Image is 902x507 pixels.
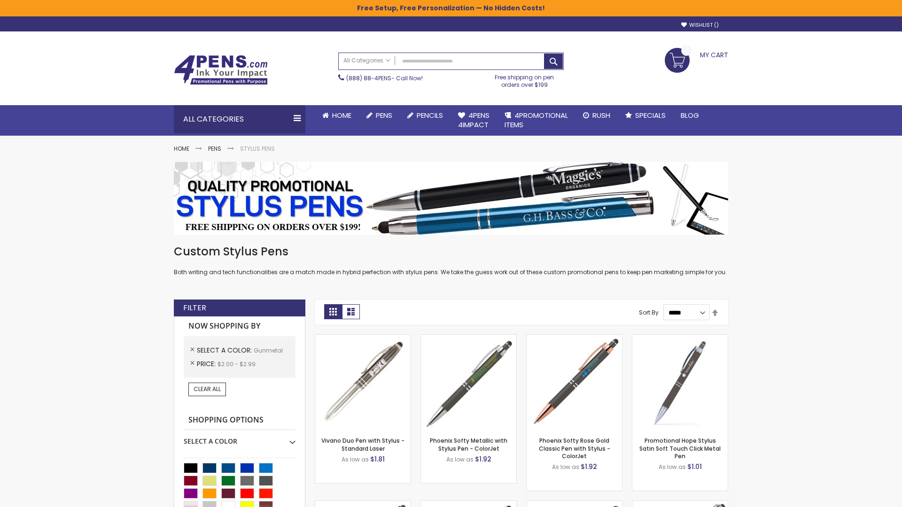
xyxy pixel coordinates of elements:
a: Promotional Hope Stylus Satin Soft Touch Click Metal Pen [639,437,721,460]
span: All Categories [343,57,390,64]
a: Vivano Duo Pen with Stylus - Standard Laser [321,437,404,452]
a: Phoenix Softy Rose Gold Classic Pen with Stylus - ColorJet [539,437,610,460]
span: Home [332,110,351,120]
span: As low as [659,463,686,471]
img: 4Pens Custom Pens and Promotional Products [174,55,268,85]
span: Blog [681,110,699,120]
a: All Categories [339,53,395,69]
a: Rush [575,105,618,126]
span: Pencils [417,110,443,120]
span: Gunmetal [254,346,283,354]
span: $1.81 [370,454,385,464]
img: Promotional Hope Stylus Satin Soft Touch Click Metal Pen-Gunmetal [632,335,728,430]
img: Phoenix Softy Rose Gold Classic Pen with Stylus - ColorJet-Gunmetal [527,335,622,430]
span: $1.92 [581,462,597,471]
a: Home [315,105,359,126]
a: 4Pens4impact [451,105,497,136]
span: Rush [592,110,610,120]
strong: Filter [183,303,206,313]
a: Pens [208,145,221,153]
span: $1.01 [687,462,702,471]
strong: Grid [324,304,342,319]
span: $2.00 - $2.99 [218,360,256,368]
div: Free shipping on pen orders over $199 [485,70,564,89]
span: 4PROMOTIONAL ITEMS [505,110,568,130]
a: Pens [359,105,400,126]
strong: Shopping Options [184,410,295,430]
span: Pens [376,110,392,120]
a: Pencils [400,105,451,126]
div: All Categories [174,105,305,133]
a: Clear All [188,383,226,396]
span: As low as [342,455,369,463]
span: 4Pens 4impact [458,110,490,130]
a: Specials [618,105,673,126]
a: Phoenix Softy Metallic with Stylus Pen - ColorJet-Gunmetal [421,334,516,342]
div: Select A Color [184,430,295,446]
img: Stylus Pens [174,162,728,235]
a: Vivano Duo Pen with Stylus - Standard Laser-Gunmetal [315,334,411,342]
a: 4PROMOTIONALITEMS [497,105,575,136]
a: Phoenix Softy Rose Gold Classic Pen with Stylus - ColorJet-Gunmetal [527,334,622,342]
span: Price [197,359,218,369]
span: As low as [552,463,579,471]
a: Blog [673,105,707,126]
a: Wishlist [681,22,719,29]
h1: Custom Stylus Pens [174,244,728,259]
strong: Stylus Pens [240,145,275,153]
img: Vivano Duo Pen with Stylus - Standard Laser-Gunmetal [315,335,411,430]
div: Both writing and tech functionalities are a match made in hybrid perfection with stylus pens. We ... [174,244,728,277]
a: Promotional Hope Stylus Satin Soft Touch Click Metal Pen-Gunmetal [632,334,728,342]
span: Specials [635,110,666,120]
label: Sort By [639,308,659,316]
a: Home [174,145,189,153]
img: Phoenix Softy Metallic with Stylus Pen - ColorJet-Gunmetal [421,335,516,430]
span: As low as [446,455,474,463]
strong: Now Shopping by [184,316,295,336]
span: $1.92 [475,454,491,464]
span: Clear All [194,385,221,393]
a: (888) 88-4PENS [346,74,391,82]
a: Phoenix Softy Metallic with Stylus Pen - ColorJet [430,437,507,452]
span: Select A Color [197,346,254,355]
span: - Call Now! [346,74,423,82]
